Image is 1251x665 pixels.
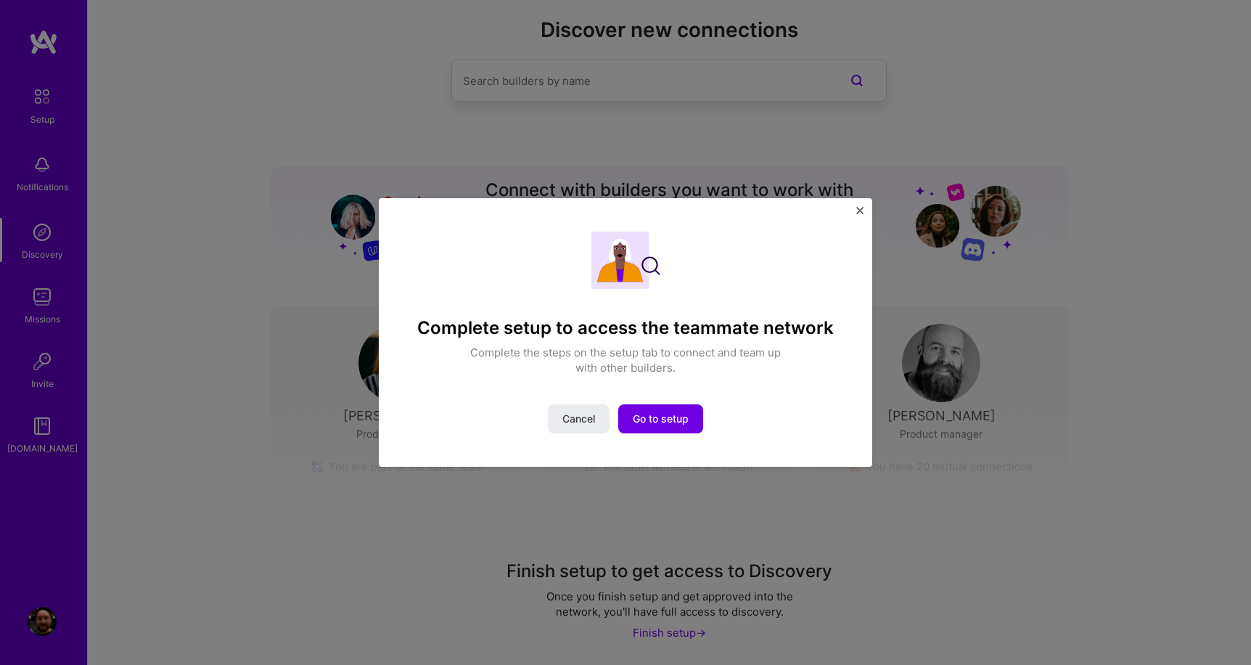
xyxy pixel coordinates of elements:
p: Complete the steps on the setup tab to connect and team up with other builders. [462,345,789,375]
h4: Complete setup to access the teammate network [417,318,834,339]
button: Go to setup [618,404,703,433]
span: Cancel [562,412,595,426]
button: Cancel [548,404,610,433]
span: Go to setup [633,412,689,426]
img: Complete setup illustration [591,232,660,289]
button: Close [856,207,864,222]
